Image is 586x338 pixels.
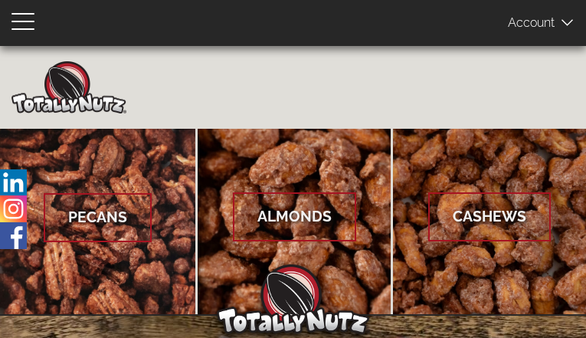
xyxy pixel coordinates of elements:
img: Home [11,61,126,113]
span: Pecans [44,193,152,241]
img: Totally Nutz Logo [217,264,370,334]
a: Almonds [198,129,391,316]
span: Almonds [233,192,356,241]
span: Cashews [428,192,551,241]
